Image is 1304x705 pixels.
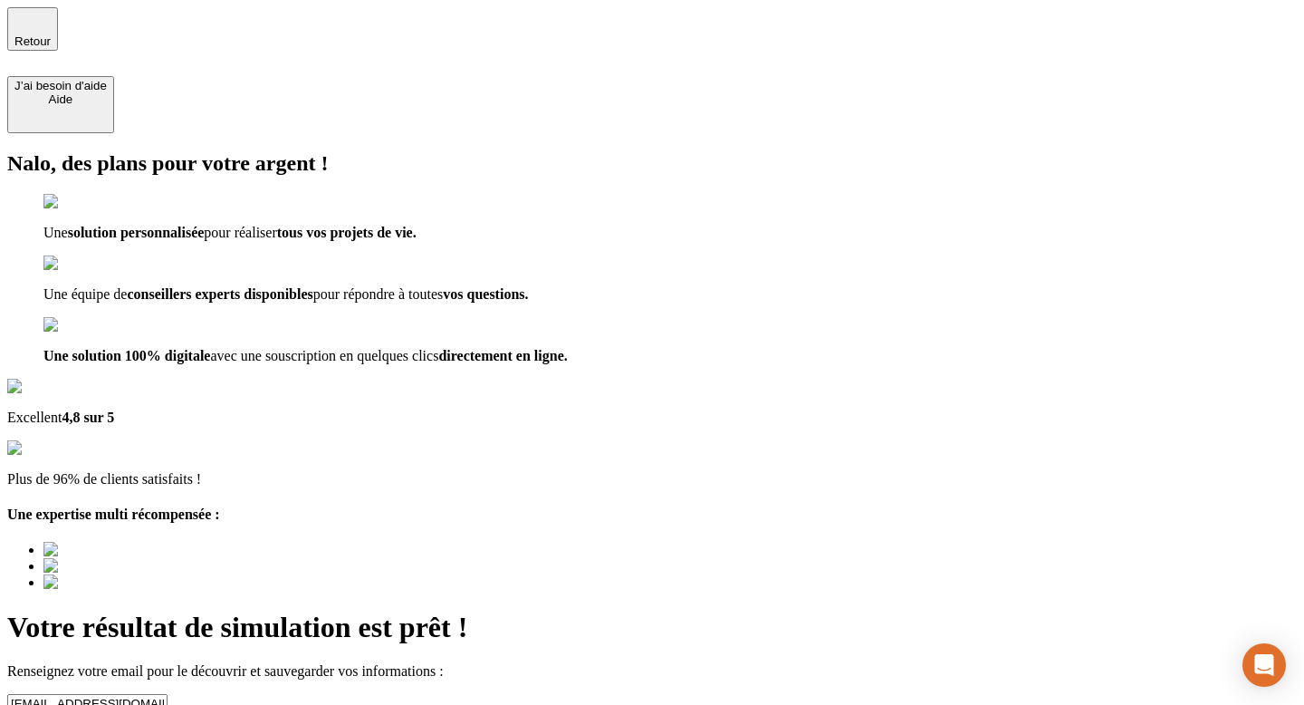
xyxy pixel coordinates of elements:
span: Une équipe de [43,286,127,302]
img: checkmark [43,317,121,333]
p: Renseignez votre email pour le découvrir et sauvegarder vos informations : [7,663,1297,680]
span: pour réaliser [204,225,276,240]
span: vos questions. [443,286,528,302]
img: Best savings advice award [43,575,211,591]
span: avec une souscription en quelques clics [210,348,438,363]
img: checkmark [43,194,121,210]
span: directement en ligne. [438,348,567,363]
span: Une [43,225,68,240]
span: tous vos projets de vie. [277,225,417,240]
span: conseillers experts disponibles [127,286,312,302]
button: J’ai besoin d'aideAide [7,76,114,133]
img: Best savings advice award [43,558,211,575]
img: checkmark [43,256,121,272]
div: Open Intercom Messenger [1242,643,1286,687]
span: Une solution 100% digitale [43,348,210,363]
h1: Votre résultat de simulation est prêt ! [7,611,1297,644]
img: Google Review [7,379,112,395]
img: reviews stars [7,440,97,457]
img: Best savings advice award [43,542,211,558]
h4: Une expertise multi récompensée : [7,507,1297,523]
span: Excellent [7,410,62,425]
span: pour répondre à toutes [313,286,444,302]
button: Retour [7,7,58,51]
h2: Nalo, des plans pour votre argent ! [7,151,1297,176]
div: J’ai besoin d'aide [14,79,107,92]
span: solution personnalisée [68,225,205,240]
span: Retour [14,34,51,48]
p: Plus de 96% de clients satisfaits ! [7,471,1297,488]
div: Aide [14,92,107,106]
span: 4,8 sur 5 [62,410,114,425]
